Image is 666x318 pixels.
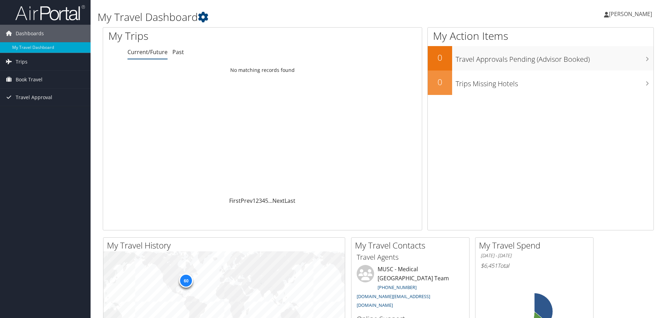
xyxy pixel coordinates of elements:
[98,10,472,24] h1: My Travel Dashboard
[353,265,467,311] li: MUSC - Medical [GEOGRAPHIC_DATA] Team
[456,51,653,64] h3: Travel Approvals Pending (Advisor Booked)
[378,284,417,290] a: [PHONE_NUMBER]
[272,197,285,205] a: Next
[609,10,652,18] span: [PERSON_NAME]
[127,48,168,56] a: Current/Future
[428,46,653,71] a: 0Travel Approvals Pending (Advisor Booked)
[265,197,268,205] a: 5
[481,262,588,269] h6: Total
[285,197,295,205] a: Last
[179,274,193,288] div: 60
[481,262,497,269] span: $6,451
[479,239,593,251] h2: My Travel Spend
[15,5,85,21] img: airportal-logo.png
[107,239,345,251] h2: My Travel History
[16,89,52,106] span: Travel Approval
[256,197,259,205] a: 2
[16,25,44,42] span: Dashboards
[428,71,653,95] a: 0Trips Missing Hotels
[357,252,464,262] h3: Travel Agents
[428,29,653,43] h1: My Action Items
[253,197,256,205] a: 1
[172,48,184,56] a: Past
[16,53,28,71] span: Trips
[259,197,262,205] a: 3
[355,239,469,251] h2: My Travel Contacts
[604,3,659,24] a: [PERSON_NAME]
[16,71,42,88] span: Book Travel
[456,75,653,89] h3: Trips Missing Hotels
[428,52,452,64] h2: 0
[103,64,422,76] td: No matching records found
[481,252,588,259] h6: [DATE] - [DATE]
[262,197,265,205] a: 4
[268,197,272,205] span: …
[357,293,430,309] a: [DOMAIN_NAME][EMAIL_ADDRESS][DOMAIN_NAME]
[108,29,284,43] h1: My Trips
[241,197,253,205] a: Prev
[428,76,452,88] h2: 0
[229,197,241,205] a: First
